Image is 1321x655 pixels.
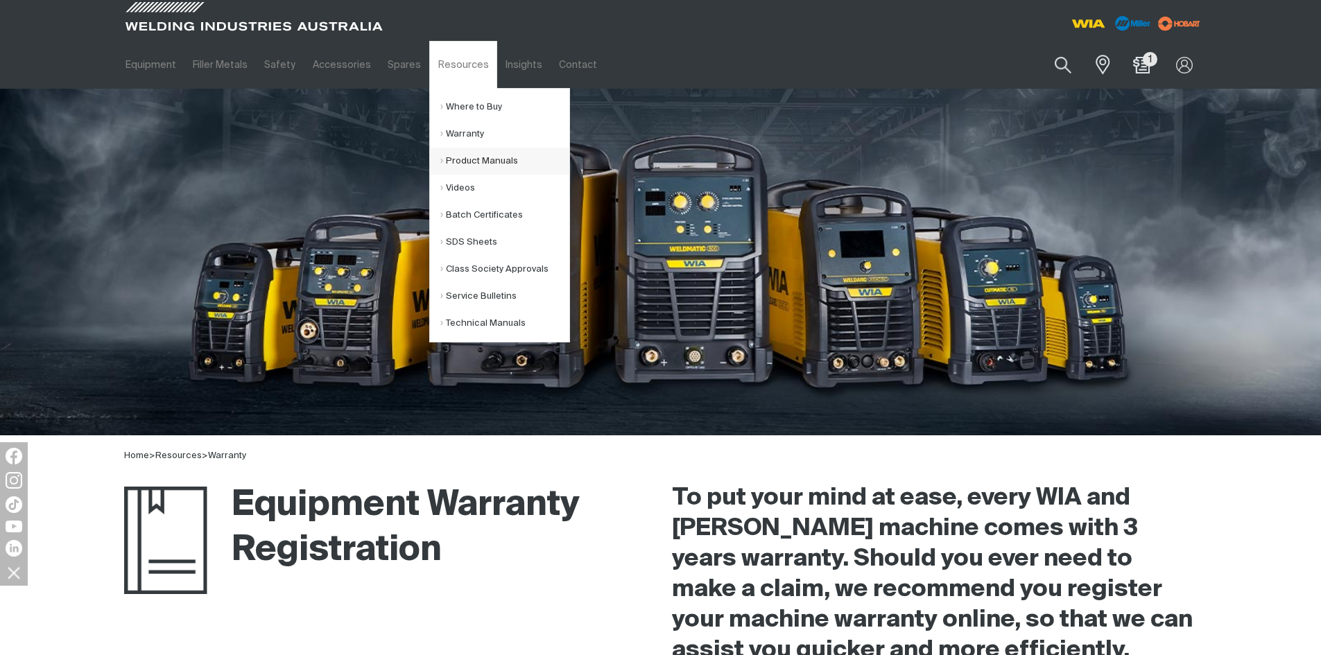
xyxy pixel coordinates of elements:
[440,202,569,229] a: Batch Certificates
[2,561,26,584] img: hide socials
[6,496,22,513] img: TikTok
[1039,49,1087,81] button: Search products
[440,283,569,310] a: Service Bulletins
[429,41,497,89] a: Resources
[440,148,569,175] a: Product Manuals
[497,41,551,89] a: Insights
[124,483,650,573] h1: Equipment Warranty Registration
[6,472,22,489] img: Instagram
[155,451,202,460] a: Resources
[551,41,605,89] a: Contact
[1154,13,1205,34] img: miller
[440,229,569,256] a: SDS Sheets
[440,121,569,148] a: Warranty
[379,41,429,89] a: Spares
[124,451,149,460] a: Home
[429,88,570,342] ul: Resources Submenu
[440,256,569,283] a: Class Society Approvals
[256,41,304,89] a: Safety
[440,310,569,337] a: Technical Manuals
[117,41,184,89] a: Equipment
[208,451,246,460] a: Warranty
[117,41,933,89] nav: Main
[6,540,22,557] img: LinkedIn
[304,41,379,89] a: Accessories
[149,451,155,460] span: >
[6,448,22,464] img: Facebook
[440,175,569,202] a: Videos
[155,451,208,460] span: >
[440,94,569,121] a: Where to Buy
[6,521,22,532] img: YouTube
[1022,49,1087,81] input: Product name or item number...
[184,41,256,89] a: Filler Metals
